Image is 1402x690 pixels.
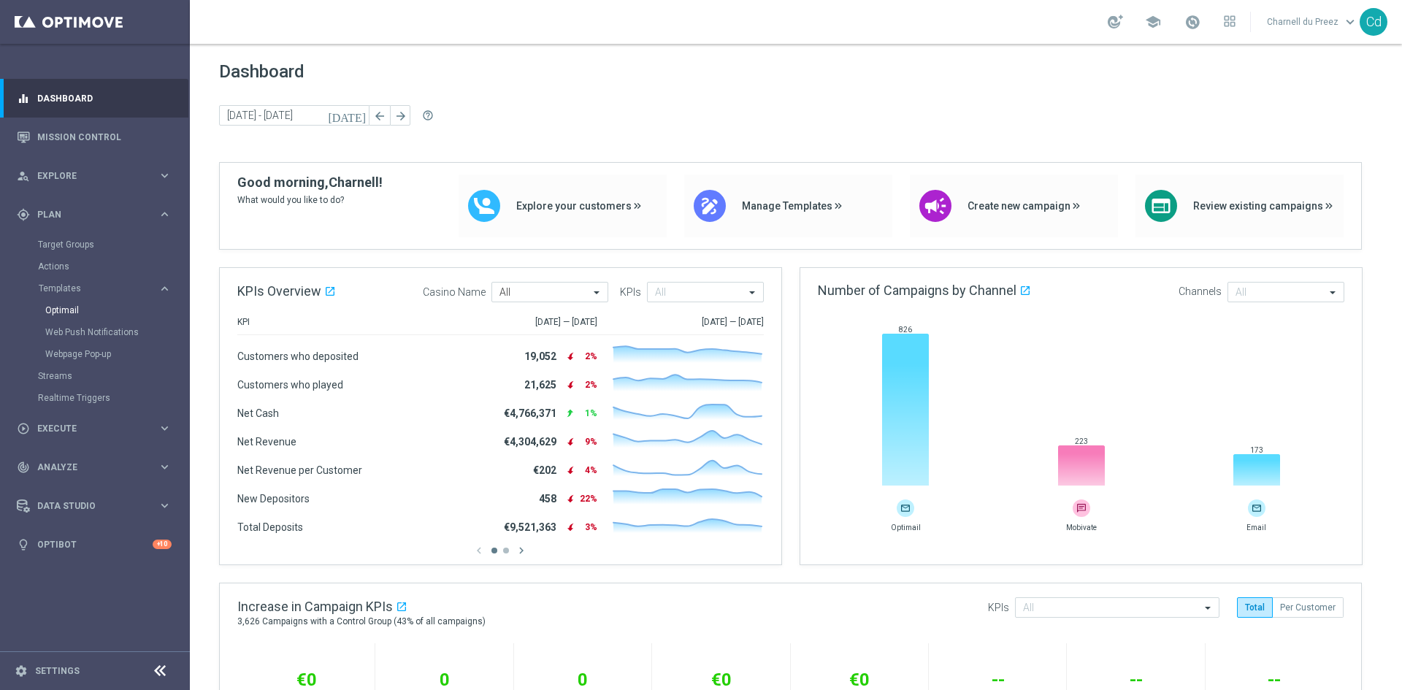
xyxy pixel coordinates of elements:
[158,460,172,474] i: keyboard_arrow_right
[37,525,153,564] a: Optibot
[37,118,172,156] a: Mission Control
[16,209,172,221] button: gps_fixed Plan keyboard_arrow_right
[45,321,188,343] div: Web Push Notifications
[158,207,172,221] i: keyboard_arrow_right
[16,93,172,104] button: equalizer Dashboard
[15,664,28,678] i: settings
[17,79,172,118] div: Dashboard
[158,499,172,513] i: keyboard_arrow_right
[17,169,30,183] i: person_search
[39,284,158,293] div: Templates
[37,79,172,118] a: Dashboard
[16,131,172,143] button: Mission Control
[37,172,158,180] span: Explore
[38,277,188,365] div: Templates
[17,461,158,474] div: Analyze
[35,667,80,675] a: Settings
[16,423,172,434] button: play_circle_outline Execute keyboard_arrow_right
[16,500,172,512] button: Data Studio keyboard_arrow_right
[17,92,30,105] i: equalizer
[17,208,158,221] div: Plan
[38,283,172,294] button: Templates keyboard_arrow_right
[16,170,172,182] button: person_search Explore keyboard_arrow_right
[38,387,188,409] div: Realtime Triggers
[17,422,30,435] i: play_circle_outline
[17,422,158,435] div: Execute
[38,370,152,382] a: Streams
[1360,8,1387,36] div: Cd
[158,421,172,435] i: keyboard_arrow_right
[45,304,152,316] a: Optimail
[16,539,172,551] button: lightbulb Optibot +10
[1342,14,1358,30] span: keyboard_arrow_down
[37,424,158,433] span: Execute
[45,299,188,321] div: Optimail
[153,540,172,549] div: +10
[39,284,143,293] span: Templates
[1265,11,1360,33] a: Charnell du Preezkeyboard_arrow_down
[17,461,30,474] i: track_changes
[17,169,158,183] div: Explore
[38,239,152,250] a: Target Groups
[1145,14,1161,30] span: school
[38,234,188,256] div: Target Groups
[158,282,172,296] i: keyboard_arrow_right
[158,169,172,183] i: keyboard_arrow_right
[38,256,188,277] div: Actions
[17,208,30,221] i: gps_fixed
[45,326,152,338] a: Web Push Notifications
[37,463,158,472] span: Analyze
[17,499,158,513] div: Data Studio
[37,502,158,510] span: Data Studio
[38,365,188,387] div: Streams
[16,461,172,473] button: track_changes Analyze keyboard_arrow_right
[17,538,30,551] i: lightbulb
[17,118,172,156] div: Mission Control
[37,210,158,219] span: Plan
[45,343,188,365] div: Webpage Pop-up
[17,525,172,564] div: Optibot
[38,261,152,272] a: Actions
[38,392,152,404] a: Realtime Triggers
[45,348,152,360] a: Webpage Pop-up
